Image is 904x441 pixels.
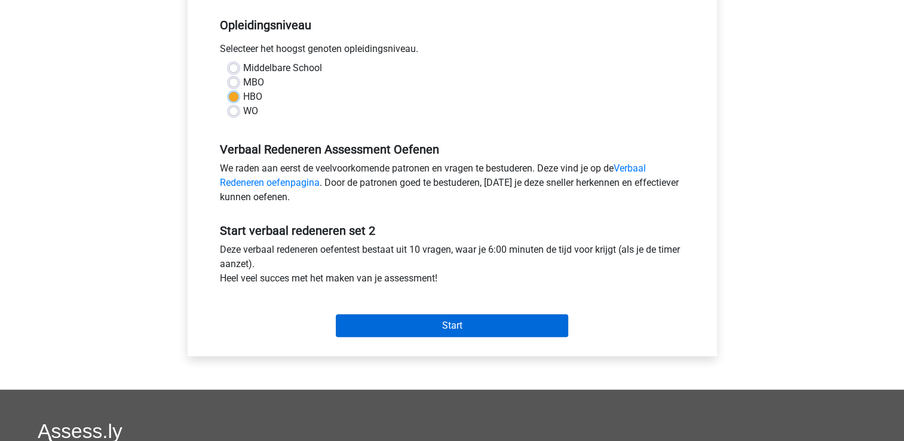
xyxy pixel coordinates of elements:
[220,142,685,157] h5: Verbaal Redeneren Assessment Oefenen
[336,314,568,337] input: Start
[243,75,264,90] label: MBO
[220,13,685,37] h5: Opleidingsniveau
[243,104,258,118] label: WO
[243,61,322,75] label: Middelbare School
[211,161,694,209] div: We raden aan eerst de veelvoorkomende patronen en vragen te bestuderen. Deze vind je op de . Door...
[243,90,262,104] label: HBO
[220,223,685,238] h5: Start verbaal redeneren set 2
[211,243,694,290] div: Deze verbaal redeneren oefentest bestaat uit 10 vragen, waar je 6:00 minuten de tijd voor krijgt ...
[211,42,694,61] div: Selecteer het hoogst genoten opleidingsniveau.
